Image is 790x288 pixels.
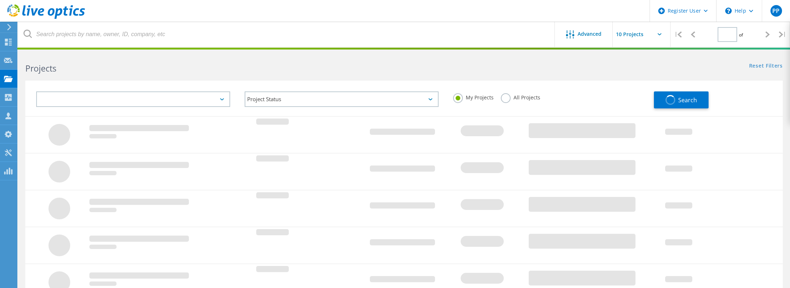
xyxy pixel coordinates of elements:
button: Search [654,91,709,108]
span: Advanced [578,31,602,36]
div: | [671,22,685,47]
label: All Projects [501,93,540,100]
a: Live Optics Dashboard [7,15,85,20]
span: of [739,32,743,38]
input: Search projects by name, owner, ID, company, etc [18,22,555,47]
b: Projects [25,63,56,74]
label: My Projects [453,93,494,100]
div: Project Status [245,91,439,107]
span: Search [678,96,697,104]
div: | [775,22,790,47]
svg: \n [725,8,732,14]
a: Reset Filters [749,63,783,69]
span: PP [772,8,780,14]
